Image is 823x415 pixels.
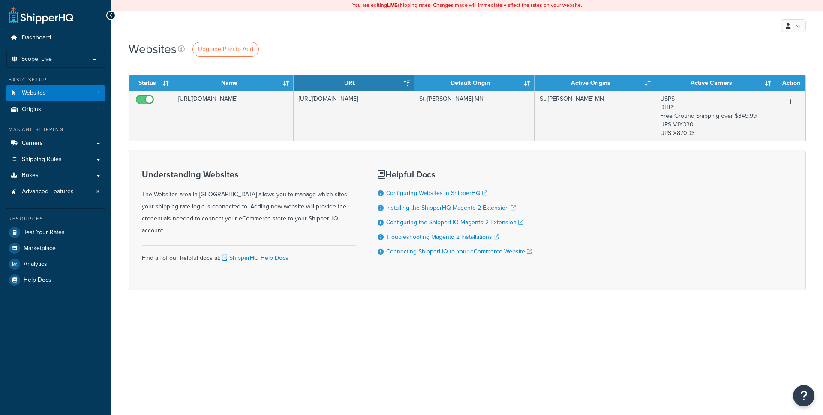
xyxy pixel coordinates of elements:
a: Marketplace [6,241,105,256]
span: 1 [98,90,99,97]
div: Find all of our helpful docs at: [142,245,356,264]
td: St. [PERSON_NAME] MN [535,91,655,141]
span: Origins [22,106,41,113]
a: Dashboard [6,30,105,46]
h3: Helpful Docs [378,170,532,179]
th: Default Origin: activate to sort column ascending [414,75,535,91]
a: Help Docs [6,272,105,288]
span: Upgrade Plan to Add [198,45,253,54]
span: Scope: Live [21,56,52,63]
b: LIVE [387,1,397,9]
a: Origins 1 [6,102,105,117]
th: Active Carriers: activate to sort column ascending [655,75,775,91]
th: URL: activate to sort column ascending [294,75,414,91]
a: Shipping Rules [6,152,105,168]
a: Upgrade Plan to Add [192,42,259,57]
span: Websites [22,90,46,97]
a: Troubleshooting Magento 2 Installations [386,232,499,241]
a: Boxes [6,168,105,183]
button: Open Resource Center [793,385,814,406]
li: Origins [6,102,105,117]
a: Configuring the ShipperHQ Magento 2 Extension [386,218,523,227]
a: Test Your Rates [6,225,105,240]
a: Connecting ShipperHQ to Your eCommerce Website [386,247,532,256]
a: ShipperHQ Home [9,6,73,24]
div: Manage Shipping [6,126,105,133]
td: USPS DHL® Free Ground Shipping over $349.99 UPS V1Y330 UPS X870D3 [655,91,775,141]
span: Help Docs [24,277,51,284]
th: Name: activate to sort column ascending [173,75,294,91]
span: Marketplace [24,245,56,252]
th: Action [775,75,805,91]
a: Advanced Features 3 [6,184,105,200]
span: Test Your Rates [24,229,65,236]
td: St. [PERSON_NAME] MN [414,91,535,141]
span: 1 [98,106,99,113]
span: Carriers [22,140,43,147]
span: 3 [96,188,99,195]
span: Dashboard [22,34,51,42]
li: Advanced Features [6,184,105,200]
span: Boxes [22,172,39,179]
div: Basic Setup [6,76,105,84]
div: Resources [6,215,105,223]
a: Installing the ShipperHQ Magento 2 Extension [386,203,516,212]
li: Websites [6,85,105,101]
span: Shipping Rules [22,156,62,163]
td: [URL][DOMAIN_NAME] [173,91,294,141]
a: Analytics [6,256,105,272]
a: ShipperHQ Help Docs [220,253,288,262]
h1: Websites [129,41,177,57]
a: Configuring Websites in ShipperHQ [386,189,487,198]
th: Status: activate to sort column ascending [129,75,173,91]
div: The Websites area in [GEOGRAPHIC_DATA] allows you to manage which sites your shipping rate logic ... [142,170,356,237]
span: Analytics [24,261,47,268]
span: Advanced Features [22,188,74,195]
h3: Understanding Websites [142,170,356,179]
a: Websites 1 [6,85,105,101]
th: Active Origins: activate to sort column ascending [535,75,655,91]
td: [URL][DOMAIN_NAME] [294,91,414,141]
a: Carriers [6,135,105,151]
